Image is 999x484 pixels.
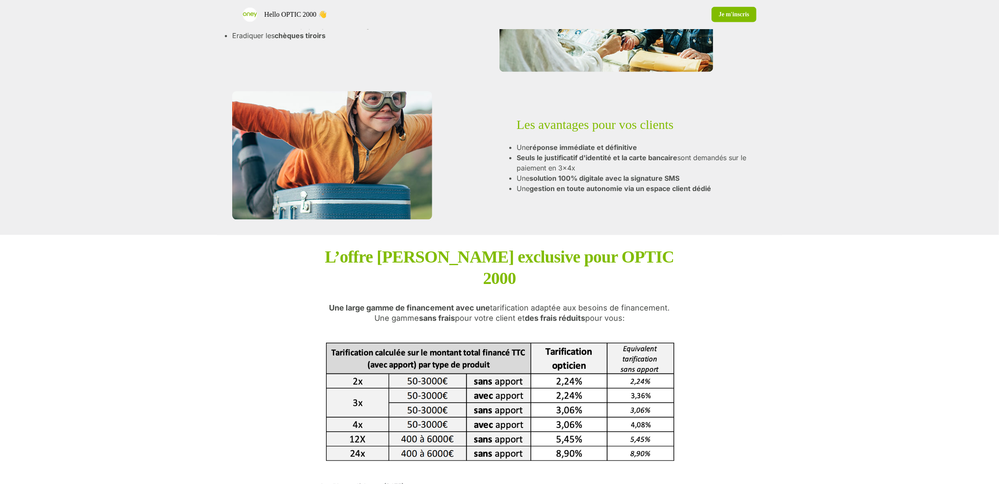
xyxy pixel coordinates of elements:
[329,303,491,312] strong: Une large gamme de financement avec une
[529,143,637,152] strong: réponse immédiate et définitive
[517,153,677,162] strong: Seuls le justificatif d'identité et la carte bancaire
[529,184,711,193] strong: gestion en toute autonomie via un espace client dédié
[419,314,455,323] strong: sans frais
[232,31,275,40] span: Eradiquer les
[517,184,711,193] p: Une
[275,31,326,40] span: chèques tiroirs
[525,314,585,323] strong: des frais réduits
[517,153,746,172] p: sont demandés sur le paiement en 3x4x
[264,9,327,20] p: Hello OPTIC 2000 👋
[529,174,679,182] strong: solution 100% digitale avec la signature SMS
[517,174,679,182] p: Une
[232,21,322,30] span: Garantie fraude et impayés:
[320,246,679,289] p: L’offre [PERSON_NAME] exclusive pour OPTIC 2000
[712,7,757,22] a: Je m'inscris
[329,303,670,323] p: tarification adaptée aux besoins de financement. Une gamme pour votre client et pour vous:
[322,21,401,30] span: prise en charge à 100%
[517,117,751,132] p: Les avantages pour vos clients
[517,143,637,152] p: Une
